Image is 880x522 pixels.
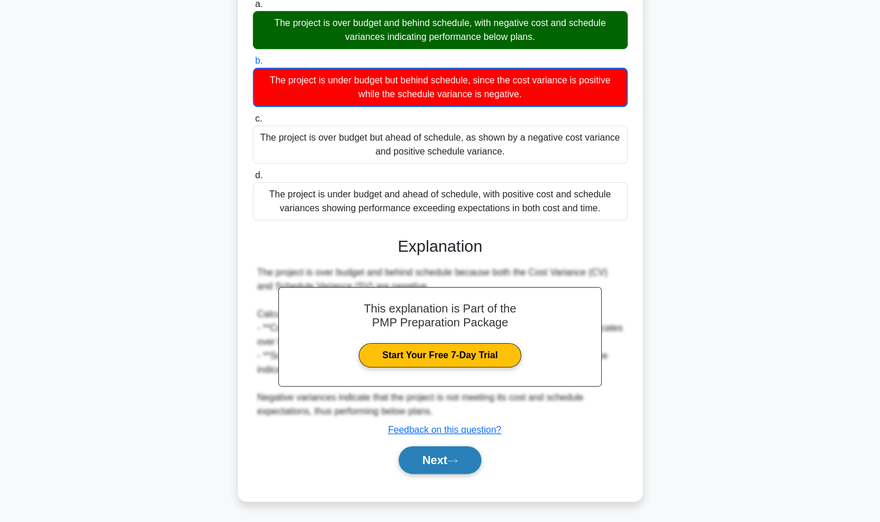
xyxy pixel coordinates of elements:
[257,266,623,418] div: The project is over budget and behind schedule because both the Cost Variance (CV) and Schedule V...
[399,446,481,474] button: Next
[255,56,263,65] span: b.
[260,237,621,256] h3: Explanation
[388,425,502,435] a: Feedback on this question?
[255,170,263,180] span: d.
[253,11,628,49] div: The project is over budget and behind schedule, with negative cost and schedule variances indicat...
[253,68,628,107] div: The project is under budget but behind schedule, since the cost variance is positive while the sc...
[255,113,262,123] span: c.
[253,182,628,220] div: The project is under budget and ahead of schedule, with positive cost and schedule variances show...
[359,343,521,367] a: Start Your Free 7-Day Trial
[253,126,628,164] div: The project is over budget but ahead of schedule, as shown by a negative cost variance and positi...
